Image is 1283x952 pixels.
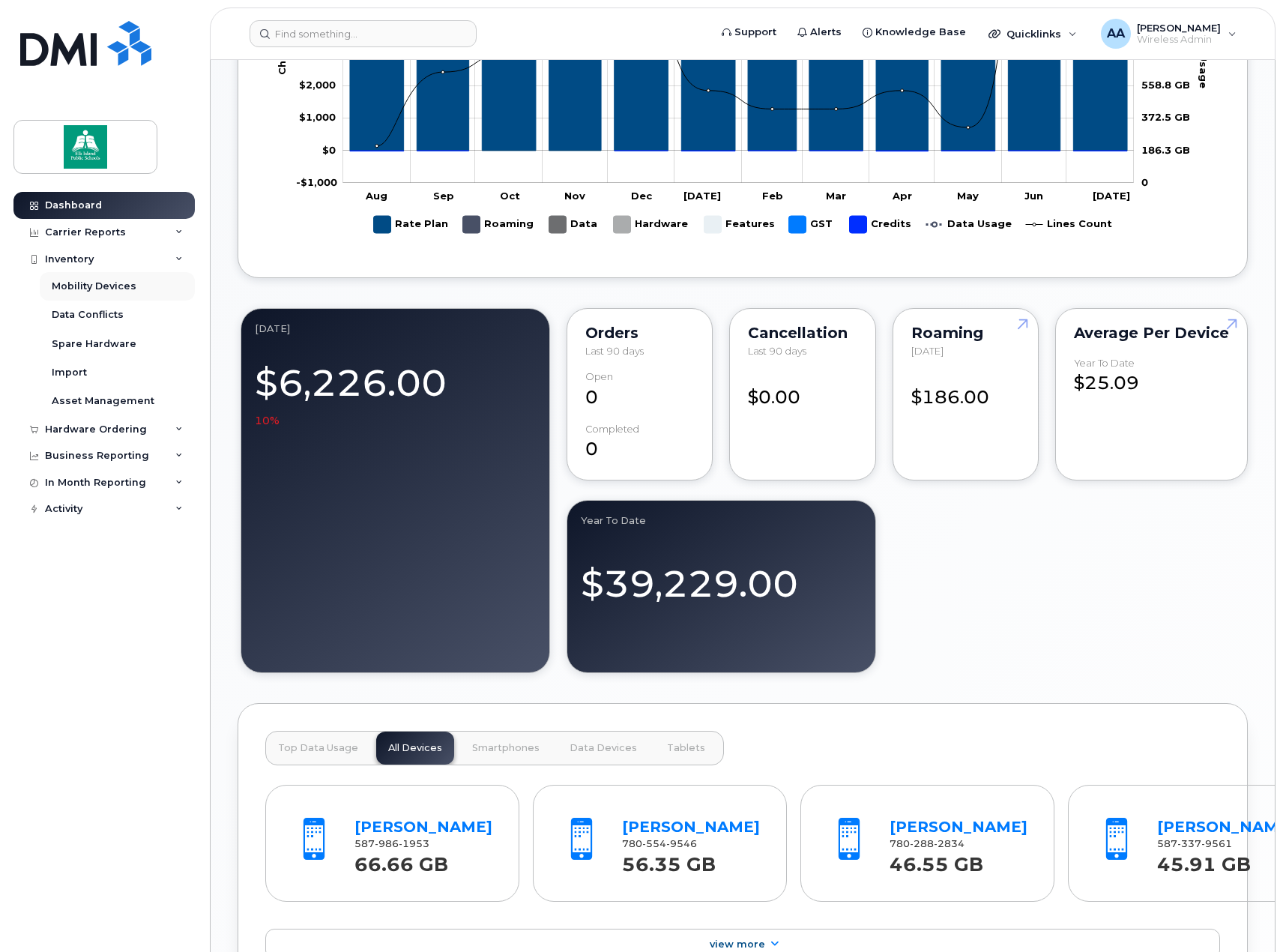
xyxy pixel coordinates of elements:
[911,371,1020,410] div: $186.00
[622,818,760,836] a: [PERSON_NAME]
[322,143,336,155] tspan: $0
[655,732,717,765] button: Tablets
[667,742,705,754] span: Tablets
[711,17,787,47] a: Support
[1157,845,1251,876] strong: 45.91 GB
[911,345,944,357] span: [DATE]
[622,845,716,876] strong: 56.35 GB
[1157,838,1232,849] span: 587
[374,210,448,239] g: Rate Plan
[255,353,536,428] div: $6,226.00
[1090,19,1247,49] div: Alyssa Alvarado
[581,545,862,610] div: $39,229.00
[642,838,666,849] span: 554
[375,838,399,849] span: 986
[622,838,697,849] span: 780
[354,845,448,876] strong: 66.66 GB
[1201,838,1232,849] span: 9561
[890,845,983,876] strong: 46.55 GB
[585,327,694,339] div: Orders
[1141,111,1190,123] tspan: 372.5 GB
[500,190,520,202] tspan: Oct
[1074,358,1229,397] div: $25.09
[1026,210,1112,239] g: Lines Count
[278,742,358,754] span: Top Data Usage
[890,838,964,849] span: 780
[570,742,637,754] span: Data Devices
[926,210,1012,239] g: Data Usage
[299,79,336,91] tspan: $2,000
[978,19,1087,49] div: Quicklinks
[1141,79,1190,91] tspan: 558.8 GB
[1137,34,1221,46] span: Wireless Admin
[892,190,912,202] tspan: Apr
[433,190,454,202] tspan: Sep
[910,838,934,849] span: 288
[1177,838,1201,849] span: 337
[789,210,835,239] g: GST
[399,838,429,849] span: 1953
[585,424,694,463] div: 0
[585,371,694,410] div: 0
[564,190,585,202] tspan: Nov
[666,838,697,849] span: 9546
[250,20,477,47] input: Find something...
[748,345,806,357] span: Last 90 days
[704,210,775,239] g: Features
[460,732,552,765] button: Smartphones
[350,46,1127,151] g: Rate Plan
[852,17,976,47] a: Knowledge Base
[299,79,336,91] g: $0
[299,111,336,123] g: $0
[276,29,288,75] tspan: Charges
[890,818,1027,836] a: [PERSON_NAME]
[1006,28,1061,40] span: Quicklinks
[585,371,613,382] div: Open
[463,210,534,239] g: Roaming
[934,838,964,849] span: 2834
[472,742,540,754] span: Smartphones
[787,17,852,47] a: Alerts
[1137,22,1221,34] span: [PERSON_NAME]
[365,190,387,202] tspan: Aug
[1141,143,1190,155] tspan: 186.3 GB
[762,190,783,202] tspan: Feb
[354,818,492,836] a: [PERSON_NAME]
[710,939,765,950] span: View More
[374,210,1112,239] g: Legend
[748,327,857,339] div: Cancellation
[810,25,842,40] span: Alerts
[911,327,1020,339] div: Roaming
[549,210,599,239] g: Data
[581,514,862,526] div: Year to Date
[957,190,979,202] tspan: May
[354,838,429,849] span: 587
[266,732,370,765] button: Top Data Usage
[296,176,337,188] g: $0
[296,176,337,188] tspan: -$1,000
[558,732,649,765] button: Data Devices
[299,111,336,123] tspan: $1,000
[585,345,644,357] span: Last 90 days
[585,424,639,435] div: completed
[255,322,536,334] div: July 2025
[850,210,911,239] g: Credits
[683,190,721,202] tspan: [DATE]
[1107,25,1125,43] span: AA
[1093,190,1130,202] tspan: [DATE]
[631,190,653,202] tspan: Dec
[826,190,846,202] tspan: Mar
[255,413,280,428] span: 10%
[1074,327,1229,339] div: Average per Device
[875,25,966,40] span: Knowledge Base
[1024,190,1043,202] tspan: Jun
[1074,358,1135,369] div: Year to Date
[748,371,857,410] div: $0.00
[614,210,689,239] g: Hardware
[1141,176,1148,188] tspan: 0
[734,25,776,40] span: Support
